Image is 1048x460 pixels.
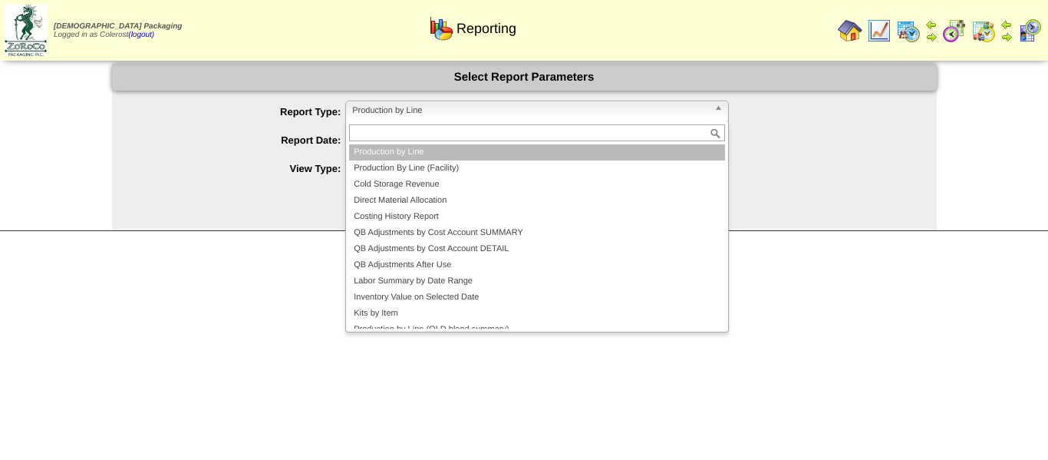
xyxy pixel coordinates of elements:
[838,18,862,43] img: home.gif
[349,306,725,322] li: Kits by Item
[1000,18,1013,31] img: arrowleft.gif
[352,101,708,120] span: Production by Line
[143,163,346,174] label: View Type:
[925,31,938,43] img: arrowright.gif
[5,5,47,56] img: zoroco-logo-small.webp
[349,161,725,177] li: Production By Line (Facility)
[349,257,725,273] li: QB Adjustments After Use
[349,144,725,161] li: Production by Line
[942,18,967,43] img: calendarblend.gif
[349,322,725,338] li: Production by Line (OLD blend summary)
[867,18,891,43] img: line_graph.gif
[54,22,182,39] span: Logged in as Colerost
[971,18,996,43] img: calendarinout.gif
[349,177,725,193] li: Cold Storage Revenue
[349,225,725,241] li: QB Adjustments by Cost Account SUMMARY
[896,18,921,43] img: calendarprod.gif
[429,16,453,41] img: graph.gif
[349,209,725,225] li: Costing History Report
[349,290,725,306] li: Inventory Value on Selected Date
[1017,18,1042,43] img: calendarcustomer.gif
[112,64,937,91] div: Select Report Parameters
[349,241,725,257] li: QB Adjustments by Cost Account DETAIL
[925,18,938,31] img: arrowleft.gif
[349,273,725,290] li: Labor Summary by Date Range
[143,106,346,117] label: Report Type:
[1000,31,1013,43] img: arrowright.gif
[456,21,516,37] span: Reporting
[143,134,346,146] label: Report Date:
[128,31,154,39] a: (logout)
[54,22,182,31] span: [DEMOGRAPHIC_DATA] Packaging
[349,193,725,209] li: Direct Material Allocation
